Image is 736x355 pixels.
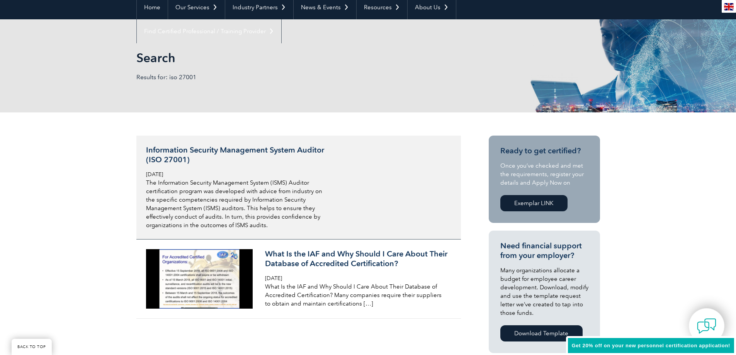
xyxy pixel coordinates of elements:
a: What Is the IAF and Why Should I Care About Their Database of Accredited Certification? [DATE] Wh... [136,239,461,319]
a: Information Security Management System Auditor (ISO 27001) [DATE] The Information Security Manage... [136,136,461,239]
h3: Information Security Management System Auditor (ISO 27001) [146,145,329,165]
p: What Is the IAF and Why Should I Care About Their Database of Accredited Certification? Many comp... [265,282,448,308]
h3: Ready to get certified? [500,146,588,156]
span: [DATE] [265,275,282,282]
a: BACK TO TOP [12,339,52,355]
a: Find Certified Professional / Training Provider [137,19,281,43]
img: en [724,3,734,10]
h3: Need financial support from your employer? [500,241,588,260]
span: Get 20% off on your new personnel certification application! [572,343,730,348]
p: Once you’ve checked and met the requirements, register your details and Apply Now on [500,161,588,187]
a: Download Template [500,325,583,341]
a: Exemplar LINK [500,195,568,211]
img: what-is-the-iaf-450x250-1-300x167.png [146,249,253,309]
h1: Search [136,50,433,65]
img: contact-chat.png [697,316,716,336]
h3: What Is the IAF and Why Should I Care About Their Database of Accredited Certification? [265,249,448,268]
p: Many organizations allocate a budget for employee career development. Download, modify and use th... [500,266,588,317]
p: Results for: iso 27001 [136,73,368,82]
span: [DATE] [146,171,163,178]
p: The Information Security Management System (ISMS) Auditor certification program was developed wit... [146,178,329,229]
